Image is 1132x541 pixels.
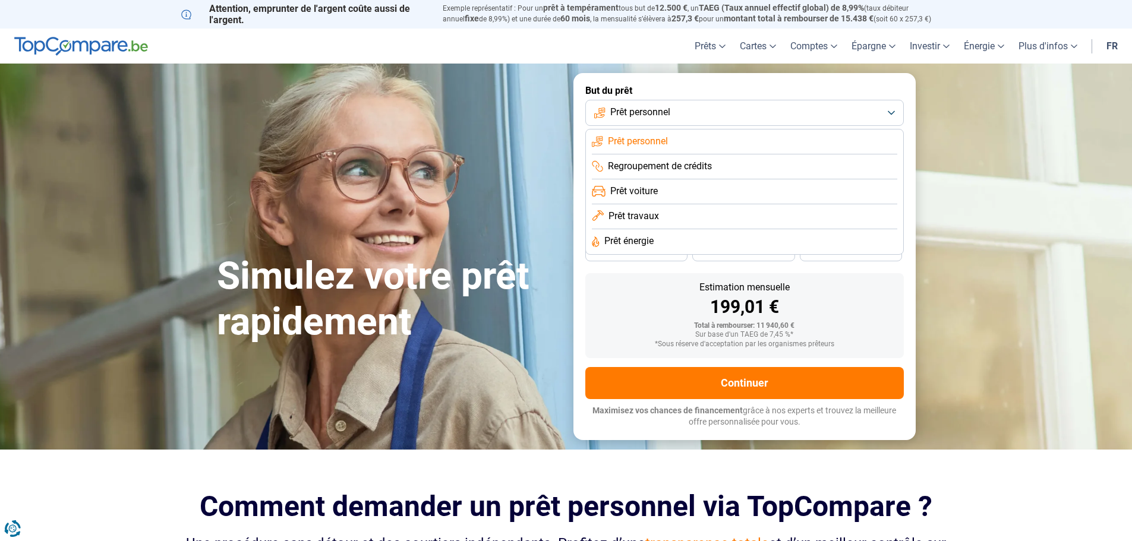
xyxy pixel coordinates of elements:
[608,160,712,173] span: Regroupement de crédits
[733,29,783,64] a: Cartes
[608,135,668,148] span: Prêt personnel
[595,298,894,316] div: 199,01 €
[1011,29,1084,64] a: Plus d'infos
[585,367,904,399] button: Continuer
[623,249,649,256] span: 36 mois
[783,29,844,64] a: Comptes
[671,14,699,23] span: 257,3 €
[724,14,874,23] span: montant total à rembourser de 15.438 €
[585,100,904,126] button: Prêt personnel
[592,406,743,415] span: Maximisez vos chances de financement
[585,405,904,428] p: grâce à nos experts et trouvez la meilleure offre personnalisée pour vous.
[595,322,894,330] div: Total à rembourser: 11 940,60 €
[443,3,951,24] p: Exemple représentatif : Pour un tous but de , un (taux débiteur annuel de 8,99%) et une durée de ...
[844,29,903,64] a: Épargne
[560,14,590,23] span: 60 mois
[543,3,619,12] span: prêt à tempérament
[585,85,904,96] label: But du prêt
[14,37,148,56] img: TopCompare
[181,3,428,26] p: Attention, emprunter de l'argent coûte aussi de l'argent.
[181,490,951,523] h2: Comment demander un prêt personnel via TopCompare ?
[610,106,670,119] span: Prêt personnel
[595,340,894,349] div: *Sous réserve d'acceptation par les organismes prêteurs
[1099,29,1125,64] a: fr
[957,29,1011,64] a: Énergie
[608,210,659,223] span: Prêt travaux
[610,185,658,198] span: Prêt voiture
[465,14,479,23] span: fixe
[838,249,864,256] span: 24 mois
[655,3,688,12] span: 12.500 €
[595,331,894,339] div: Sur base d'un TAEG de 7,45 %*
[903,29,957,64] a: Investir
[688,29,733,64] a: Prêts
[595,283,894,292] div: Estimation mensuelle
[217,254,559,345] h1: Simulez votre prêt rapidement
[699,3,864,12] span: TAEG (Taux annuel effectif global) de 8,99%
[604,235,654,248] span: Prêt énergie
[730,249,756,256] span: 30 mois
